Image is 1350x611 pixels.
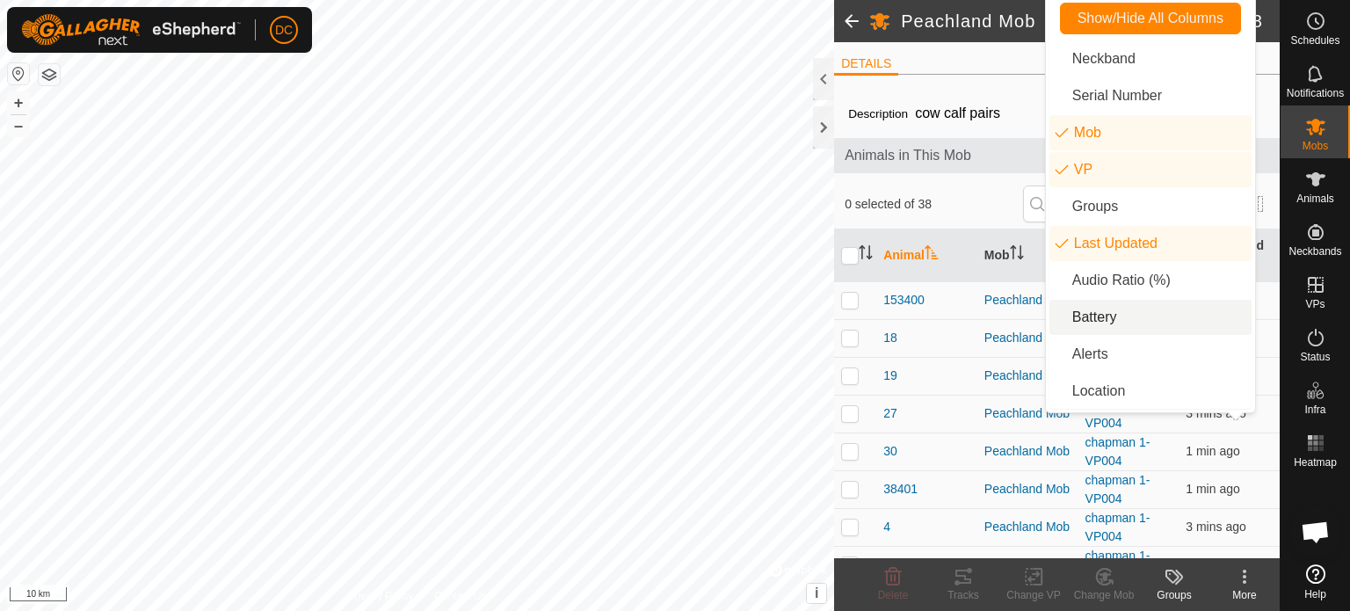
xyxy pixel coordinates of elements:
span: 23 Sept 2025, 6:28 pm [1186,482,1239,496]
li: DETAILS [834,55,898,76]
li: vp.label.vp [1049,152,1252,187]
a: chapman 1-VP004 [1085,511,1150,543]
span: 0 selected of 38 [845,195,1022,214]
button: Reset Map [8,63,29,84]
li: neckband.label.serialNumber [1049,78,1252,113]
div: Peachland Mob [984,480,1071,498]
span: Heatmap [1294,457,1337,468]
span: 27 [883,404,897,423]
span: DC [275,21,293,40]
span: 38401 [883,480,918,498]
span: 4 [883,518,890,536]
a: chapman 1-VP004 [1085,397,1150,430]
span: 23 Sept 2025, 6:27 pm [1186,406,1245,420]
h2: Peachland Mob [901,11,1243,32]
li: enum.columnList.audioRatio [1049,263,1252,298]
span: 403 [883,556,904,574]
div: Open chat [1289,506,1342,558]
button: i [807,584,826,603]
li: enum.columnList.lastUpdated [1049,226,1252,261]
button: – [8,115,29,136]
li: mob.label.mob [1049,115,1252,150]
span: Notifications [1287,88,1344,98]
span: 23 Sept 2025, 6:28 pm [1186,444,1239,458]
span: 23 Sept 2025, 6:28 pm [1186,557,1239,571]
th: Animal [876,229,977,282]
span: Animals [1296,193,1334,204]
img: Gallagher Logo [21,14,241,46]
a: Help [1281,557,1350,607]
span: i [815,586,818,600]
span: Schedules [1290,35,1339,46]
span: Neckbands [1288,246,1341,257]
span: Show/Hide All Columns [1078,11,1223,26]
input: Search (S) [1023,185,1236,222]
span: 30 [883,442,897,461]
li: neckband.label.title [1049,41,1252,76]
p-sorticon: Activate to sort [925,248,939,262]
div: Peachland Mob [984,442,1071,461]
div: Groups [1139,587,1209,603]
span: cow calf pairs [908,98,1007,127]
div: More [1209,587,1280,603]
a: chapman 1-VP004 [1085,435,1150,468]
th: Mob [977,229,1078,282]
button: Map Layers [39,64,60,85]
span: VPs [1305,299,1325,309]
div: Change VP [998,587,1069,603]
span: 23 Sept 2025, 6:27 pm [1186,520,1245,534]
span: Delete [878,589,909,601]
span: Status [1300,352,1330,362]
li: neckband.label.battery [1049,300,1252,335]
div: Peachland Mob [984,291,1071,309]
span: 153400 [883,291,925,309]
a: chapman 1-VP004 [1085,473,1150,506]
button: + [8,92,29,113]
a: Privacy Policy [348,588,414,604]
li: animal.label.alerts [1049,337,1252,372]
li: common.btn.groups [1049,189,1252,224]
div: Peachland Mob [984,404,1071,423]
div: Peachland Mob [984,329,1071,347]
span: Mobs [1303,141,1328,151]
div: Peachland Mob [984,556,1071,574]
div: Peachland Mob [984,518,1071,536]
span: 19 [883,367,897,385]
label: Description [848,107,908,120]
div: Tracks [928,587,998,603]
button: Show/Hide All Columns [1060,3,1241,34]
p-sorticon: Activate to sort [1010,248,1024,262]
div: Change Mob [1069,587,1139,603]
span: Animals in This Mob [845,145,1269,166]
span: Help [1304,589,1326,600]
a: chapman 1-VP004 [1085,549,1150,581]
div: Peachland Mob [984,367,1071,385]
li: common.label.location [1049,374,1252,409]
span: 18 [883,329,897,347]
p-sorticon: Activate to sort [859,248,873,262]
span: Infra [1304,404,1325,415]
a: Contact Us [434,588,486,604]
